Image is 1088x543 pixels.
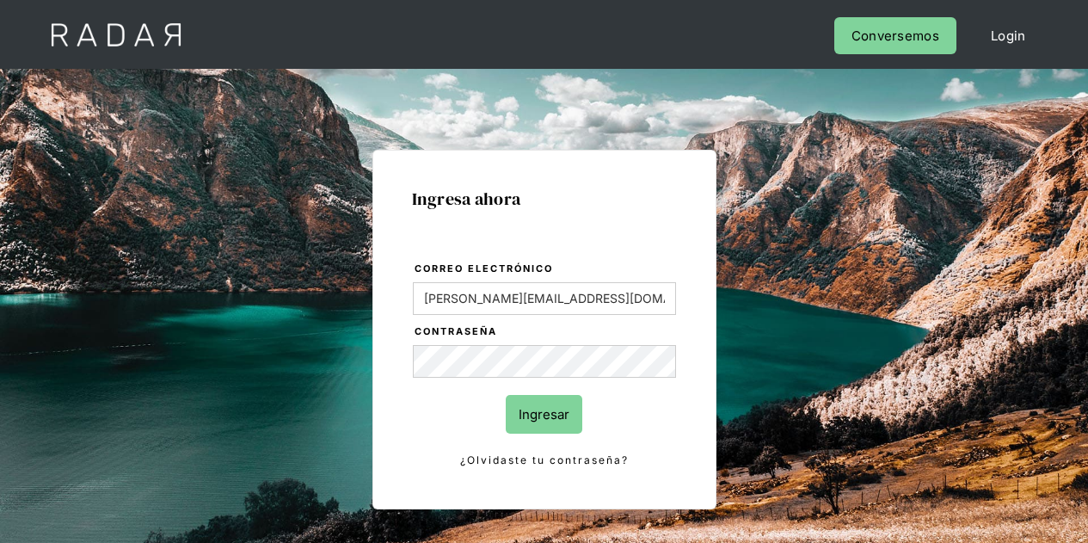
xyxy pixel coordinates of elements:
[412,189,677,208] h1: Ingresa ahora
[834,17,956,54] a: Conversemos
[412,260,677,470] form: Login Form
[413,451,676,470] a: ¿Olvidaste tu contraseña?
[506,395,582,434] input: Ingresar
[415,324,676,341] label: Contraseña
[413,282,676,315] input: bruce@wayne.com
[974,17,1043,54] a: Login
[415,261,676,278] label: Correo electrónico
